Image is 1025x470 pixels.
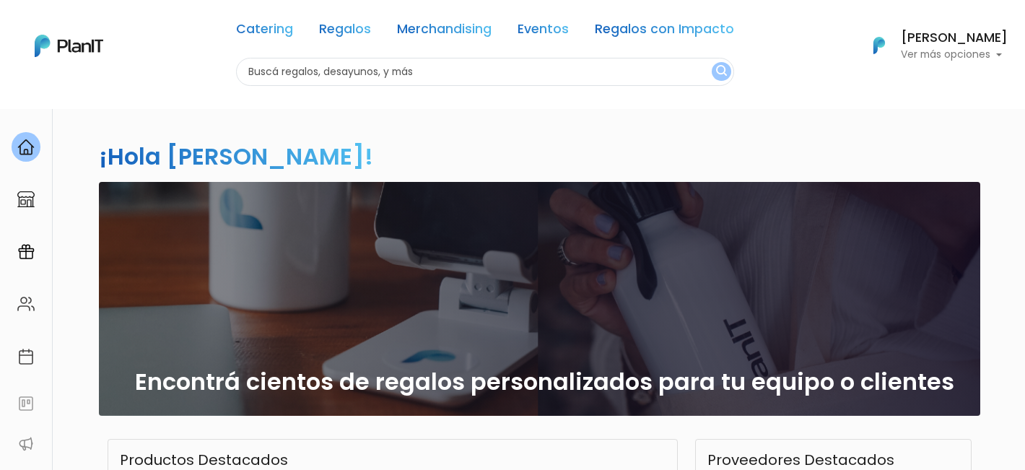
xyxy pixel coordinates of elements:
[236,23,293,40] a: Catering
[319,23,371,40] a: Regalos
[236,58,734,86] input: Buscá regalos, desayunos, y más
[99,140,373,173] h2: ¡Hola [PERSON_NAME]!
[716,65,727,79] img: search_button-432b6d5273f82d61273b3651a40e1bd1b912527efae98b1b7a1b2c0702e16a8d.svg
[17,395,35,412] img: feedback-78b5a0c8f98aac82b08bfc38622c3050aee476f2c9584af64705fc4e61158814.svg
[863,30,895,61] img: PlanIt Logo
[17,191,35,208] img: marketplace-4ceaa7011d94191e9ded77b95e3339b90024bf715f7c57f8cf31f2d8c509eaba.svg
[17,435,35,453] img: partners-52edf745621dab592f3b2c58e3bca9d71375a7ef29c3b500c9f145b62cc070d4.svg
[397,23,492,40] a: Merchandising
[135,368,954,396] h2: Encontrá cientos de regalos personalizados para tu equipo o clientes
[120,451,288,469] h3: Productos Destacados
[901,32,1008,45] h6: [PERSON_NAME]
[518,23,569,40] a: Eventos
[17,139,35,156] img: home-e721727adea9d79c4d83392d1f703f7f8bce08238fde08b1acbfd93340b81755.svg
[17,243,35,261] img: campaigns-02234683943229c281be62815700db0a1741e53638e28bf9629b52c665b00959.svg
[855,27,1008,64] button: PlanIt Logo [PERSON_NAME] Ver más opciones
[35,35,103,57] img: PlanIt Logo
[17,295,35,313] img: people-662611757002400ad9ed0e3c099ab2801c6687ba6c219adb57efc949bc21e19d.svg
[17,348,35,365] img: calendar-87d922413cdce8b2cf7b7f5f62616a5cf9e4887200fb71536465627b3292af00.svg
[901,50,1008,60] p: Ver más opciones
[707,451,894,469] h3: Proveedores Destacados
[595,23,734,40] a: Regalos con Impacto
